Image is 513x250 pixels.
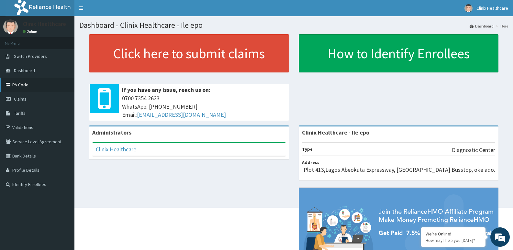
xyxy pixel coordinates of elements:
li: Here [494,23,508,29]
a: How to Identify Enrollees [299,34,499,72]
a: Clinix Healthcare [96,146,136,153]
span: 0700 7354 2623 WhatsApp: [PHONE_NUMBER] Email: [122,94,286,119]
a: [EMAIL_ADDRESS][DOMAIN_NAME] [137,111,226,118]
img: d_794563401_company_1708531726252_794563401 [12,32,26,49]
a: Click here to submit claims [89,34,289,72]
span: We're online! [38,82,89,147]
div: Minimize live chat window [106,3,122,19]
span: Clinix Healthcare [476,5,508,11]
img: User Image [464,4,473,12]
p: Diagnostic Center [452,146,495,154]
b: If you have any issue, reach us on: [122,86,210,93]
a: Dashboard [470,23,494,29]
div: Chat with us now [34,36,109,45]
b: Administrators [92,129,131,136]
span: Claims [14,96,27,102]
h1: Dashboard - Clinix Healthcare - Ile epo [79,21,508,29]
p: Clinix Healthcare [23,21,66,27]
span: Tariffs [14,110,26,116]
img: User Image [3,19,18,34]
b: Address [302,159,319,165]
span: Dashboard [14,68,35,73]
strong: Clinix Healthcare - Ile epo [302,129,369,136]
div: We're Online! [426,231,481,237]
p: Plot 413,Lagos Abeokuta Expressway, [GEOGRAPHIC_DATA] Busstop, oke ado. [304,166,495,174]
b: Type [302,146,313,152]
textarea: Type your message and hit 'Enter' [3,177,123,199]
p: How may I help you today? [426,238,481,243]
span: Switch Providers [14,53,47,59]
a: Online [23,29,38,34]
